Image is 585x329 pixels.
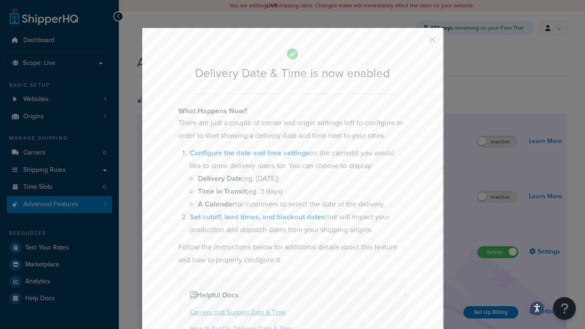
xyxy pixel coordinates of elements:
[190,147,407,211] li: on the carrier(s) you would like to show delivery dates for. You can choose to display:
[198,172,407,185] li: (eg. [DATE])
[178,67,407,80] h2: Delivery Date & Time is now enabled
[190,148,309,158] a: Configure the date and time settings
[198,173,242,184] b: Delivery Date
[178,241,407,266] p: Follow the instructions below for additional details about this feature and how to properly confi...
[190,308,286,317] a: Carriers that Support Date & Time
[198,186,246,196] b: Time in Transit
[190,212,325,222] a: Set cutoff, lead times, and blackout dates
[198,198,407,211] li: for customers to select the date of the delivery.
[198,199,235,209] b: A Calendar
[178,106,407,117] h4: What Happens Now?
[178,117,407,142] p: There are just a couple of carrier and origin settings left to configure in order to start showin...
[190,290,395,301] h4: Helpful Docs
[190,211,407,236] li: that will impact your production and dispatch dates from your shipping origins.
[198,185,407,198] li: (eg. 3 days)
